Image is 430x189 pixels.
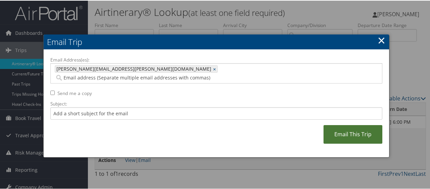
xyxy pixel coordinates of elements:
[213,65,217,72] a: ×
[44,34,389,49] h2: Email Trip
[55,65,211,72] span: [PERSON_NAME][EMAIL_ADDRESS][PERSON_NAME][DOMAIN_NAME]
[324,124,382,143] a: Email This Trip
[57,89,92,96] label: Send me a copy
[50,56,382,63] label: Email Address(es):
[50,107,382,119] input: Add a short subject for the email
[55,74,309,80] input: Email address (Separate multiple email addresses with commas)
[378,33,385,46] a: ×
[50,100,382,107] label: Subject:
